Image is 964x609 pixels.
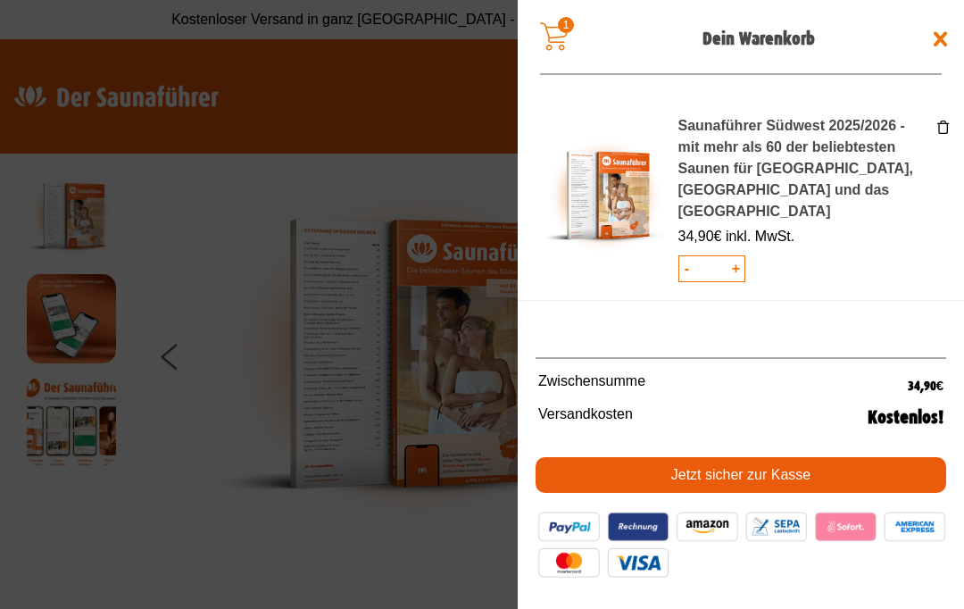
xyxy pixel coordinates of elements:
[679,256,695,281] span: -
[538,371,908,398] span: Zwischensumme
[598,26,919,53] span: Dein Warenkorb
[678,118,913,219] a: Saunaführer Südwest 2025/2026 - mit mehr als 60 der beliebtesten Saunen für [GEOGRAPHIC_DATA], [G...
[728,256,744,281] span: +
[538,404,868,431] span: Versandkosten
[908,378,943,394] bdi: 34,90
[544,136,665,256] img: Saunaführer Südwest 2025/2026 - mit mehr als 60 der beliebtesten Saunen für Hessen, Rheinland-Pfa...
[714,229,722,244] span: €
[536,457,946,493] a: Jetzt sicher zur Kasse
[726,229,794,244] span: inkl. MwSt.
[868,404,943,431] span: Kostenlos!
[558,17,574,33] span: 1
[936,378,943,394] span: €
[678,229,722,244] bdi: 34,90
